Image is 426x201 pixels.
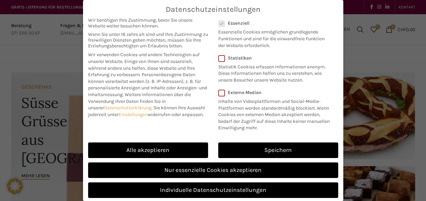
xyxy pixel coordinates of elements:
[88,105,205,117] span: Sie können Ihre Auswahl jederzeit unter widerrufen oder anpassen.
[166,5,261,14] span: Datenschutzeinstellungen
[218,20,329,26] label: Essenziell
[88,72,207,97] span: Personenbezogene Daten können verarbeitet werden (z. B. IP-Adressen), z. B. für personalisierte A...
[104,105,151,111] a: Datenschutzerklärung
[88,142,208,158] a: Alle akzeptieren
[88,17,208,29] span: Wir benötigen Ihre Zustimmung, bevor Sie unsere Website weiter besuchen können.
[218,142,338,158] a: Speichern
[88,52,200,77] span: Wir verwenden Cookies und andere Technologien auf unserer Website. Einige von ihnen sind essenzie...
[218,26,329,49] p: Essenzielle Cookies ermöglichen grundlegende Funktionen und sind für die einwandfreie Funktion de...
[218,95,334,131] p: Inhalte von Videoplattformen und Social-Media-Plattformen werden standardmäßig blockiert. Wenn Co...
[88,31,208,49] span: Wenn Sie unter 16 Jahre alt sind und Ihre Zustimmung zu freiwilligen Diensten geben möchten, müss...
[218,61,329,84] p: Statistik Cookies erfassen Informationen anonym. Diese Informationen helfen uns zu verstehen, wie...
[88,182,338,198] a: Individuelle Datenschutzeinstellungen
[218,90,334,95] label: Externe Medien
[218,55,329,61] label: Statistiken
[88,92,191,111] span: Weitere Informationen über die Verwendung Ihrer Daten finden Sie in unserer .
[119,112,148,117] a: Einstellungen
[88,162,338,178] a: Nur essenzielle Cookies akzeptieren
